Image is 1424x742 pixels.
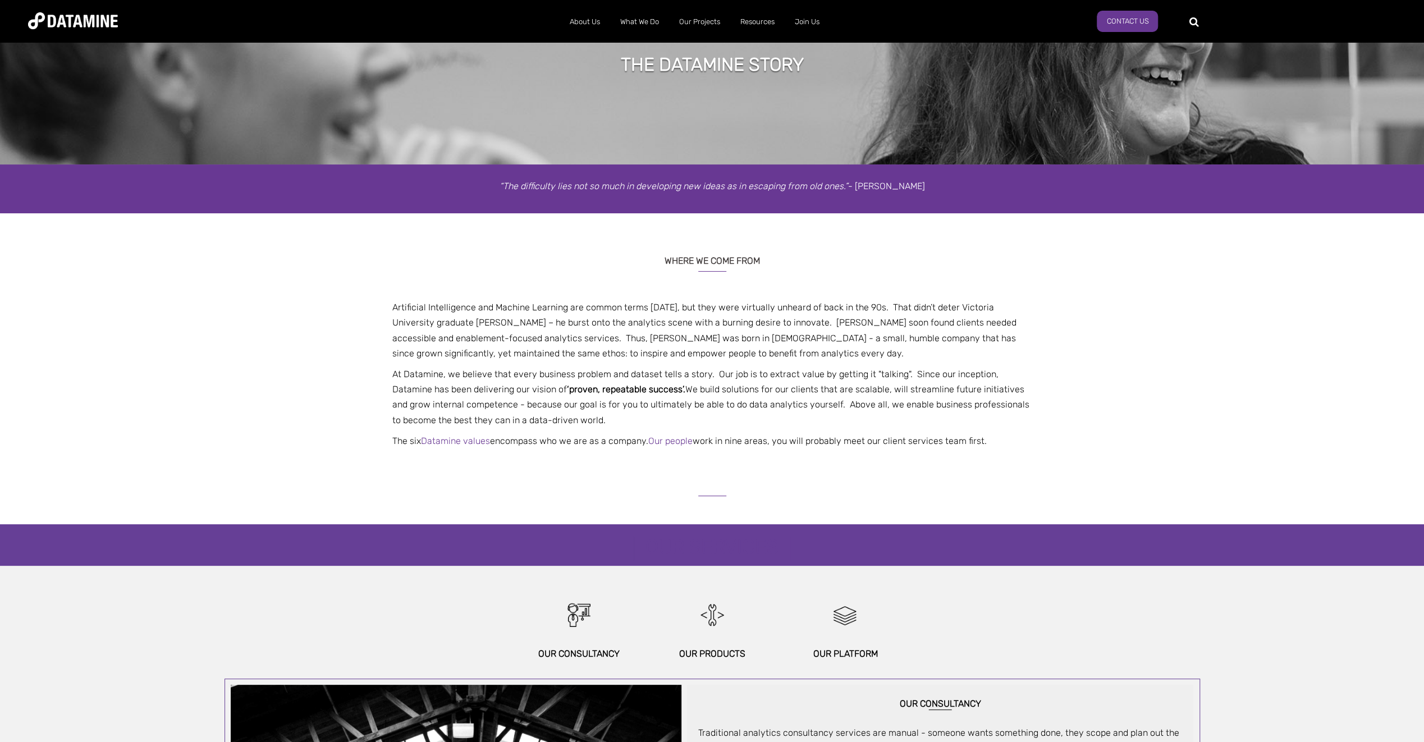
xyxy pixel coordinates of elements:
[669,7,730,36] a: Our Projects
[610,7,669,36] a: What We Do
[384,300,1041,361] p: Artificial Intelligence and Machine Learning are common terms [DATE], but they were virtually unh...
[500,181,848,191] em: “The difficulty lies not so much in developing new ideas as in escaping from old ones.”
[821,590,869,640] img: Platform.png
[555,590,603,640] img: Workshop.png
[384,178,1041,194] p: - [PERSON_NAME]
[384,433,1041,448] p: The six encompass who we are as a company. work in nine areas, you will probably meet our client ...
[28,12,118,29] img: Datamine
[688,590,736,640] img: Development.png
[384,367,1041,428] p: At Datamine, we believe that every business problem and dataset tells a story. Our job is to extr...
[421,436,490,446] a: Datamine values
[519,646,639,661] p: Our Consultancy
[730,7,785,36] a: Resources
[560,7,610,36] a: About Us
[698,699,1183,711] h6: Our Consultancy
[652,646,772,661] p: Our Products
[634,536,790,561] h4: Our services
[785,7,830,36] a: Join Us
[621,52,804,77] h1: THE DATAMINE STORY
[1097,11,1158,32] a: Contact Us
[648,436,693,446] a: Our people
[785,646,905,661] p: Our Platform
[567,384,685,395] span: ‘proven, repeatable success’.
[384,241,1041,272] h3: WHERE WE COME FROM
